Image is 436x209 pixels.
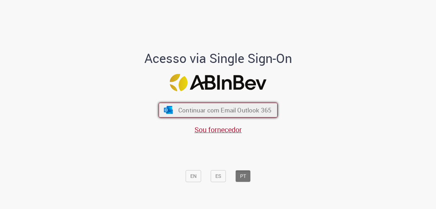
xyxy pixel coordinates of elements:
img: Logo ABInBev [170,74,267,91]
button: EN [186,170,201,182]
img: ícone Azure/Microsoft 360 [163,106,173,114]
h1: Acesso via Single Sign-On [120,51,316,65]
a: Sou fornecedor [195,125,242,134]
button: ícone Azure/Microsoft 360 Continuar com Email Outlook 365 [159,103,277,117]
button: ES [211,170,226,182]
span: Continuar com Email Outlook 365 [178,106,271,114]
button: PT [235,170,251,182]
